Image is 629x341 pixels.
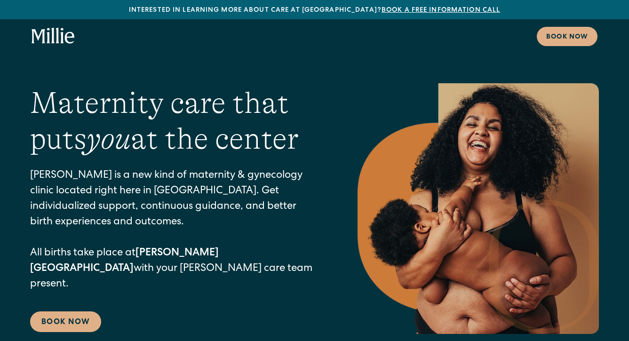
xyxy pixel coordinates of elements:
a: home [32,28,75,45]
a: Book Now [30,311,101,332]
p: [PERSON_NAME] is a new kind of maternity & gynecology clinic located right here in [GEOGRAPHIC_DA... [30,168,320,293]
h1: Maternity care that puts at the center [30,85,320,158]
em: you [87,122,131,156]
a: Book now [537,27,597,46]
img: Smiling mother with her baby in arms, celebrating body positivity and the nurturing bond of postp... [358,83,599,334]
a: Book a free information call [382,7,500,14]
div: Book now [546,32,588,42]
